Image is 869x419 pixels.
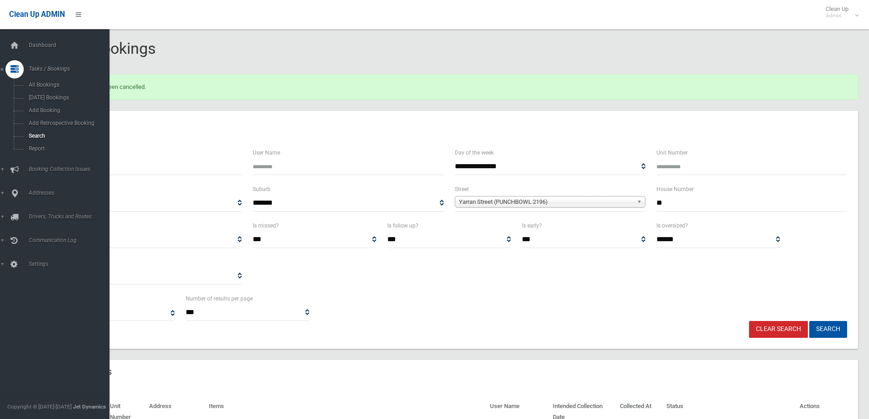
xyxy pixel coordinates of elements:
[26,213,116,220] span: Drivers, Trucks and Routes
[26,261,116,267] span: Settings
[455,148,494,158] label: Day of the week
[26,145,109,152] span: Report
[26,66,116,72] span: Tasks / Bookings
[656,148,688,158] label: Unit Number
[826,12,848,19] small: Admin
[656,221,688,231] label: Is oversized?
[26,237,116,243] span: Communication Log
[253,184,271,194] label: Suburb
[26,94,109,101] span: [DATE] Bookings
[459,197,633,207] span: Yarran Street (PUNCHBOWL 2196)
[821,5,858,19] span: Clean Up
[387,221,418,231] label: Is follow up?
[253,148,280,158] label: User Name
[253,221,279,231] label: Is missed?
[522,221,542,231] label: Is early?
[40,74,858,100] div: Booking has been cancelled.
[26,42,116,48] span: Dashboard
[186,294,253,304] label: Number of results per page
[749,321,808,338] a: Clear Search
[26,107,109,114] span: Add Booking
[73,403,106,410] strong: Jet Dynamics
[26,133,109,139] span: Search
[656,184,694,194] label: House Number
[26,190,116,196] span: Addresses
[7,403,72,410] span: Copyright © [DATE]-[DATE]
[9,10,65,19] span: Clean Up ADMIN
[26,82,109,88] span: All Bookings
[26,120,109,126] span: Add Retrospective Booking
[455,184,469,194] label: Street
[26,166,116,172] span: Booking Collection Issues
[809,321,847,338] button: Search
